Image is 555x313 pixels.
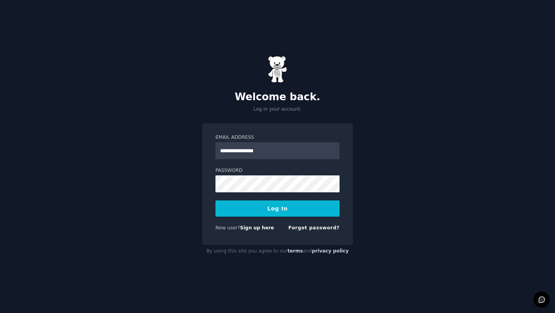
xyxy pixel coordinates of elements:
label: Password [215,167,340,174]
p: Log in your account. [202,106,353,113]
a: privacy policy [312,248,349,254]
a: terms [288,248,303,254]
label: Email Address [215,134,340,141]
h2: Welcome back. [202,91,353,103]
span: New user? [215,225,240,231]
button: Log In [215,200,340,217]
div: By using this site you agree to our and [202,245,353,257]
img: Gummy Bear [268,56,287,83]
a: Sign up here [240,225,274,231]
a: Forgot password? [288,225,340,231]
